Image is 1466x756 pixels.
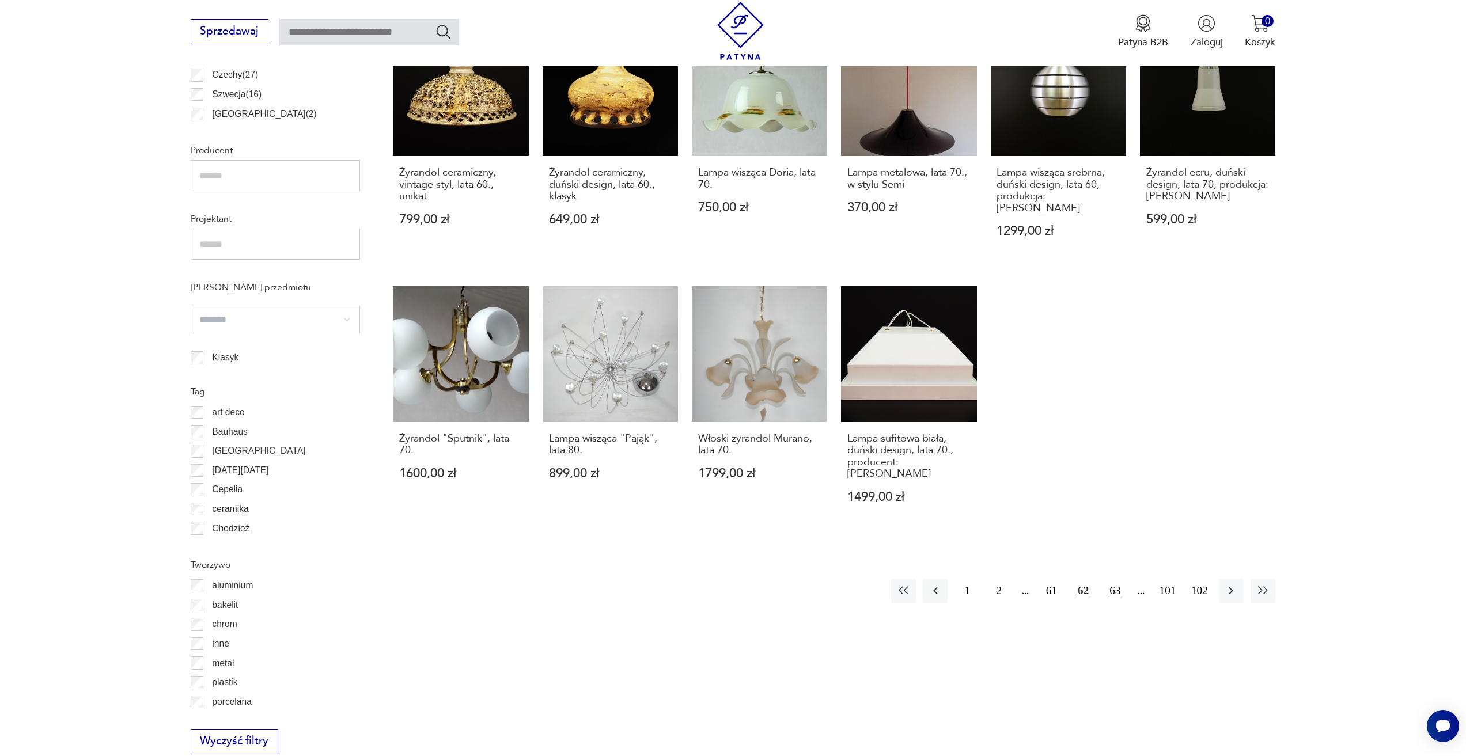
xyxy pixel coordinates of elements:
p: 1499,00 zł [847,491,971,503]
a: Lampa wisząca Doria, lata 70.Lampa wisząca Doria, lata 70.750,00 zł [692,21,827,264]
button: 1 [954,579,979,603]
a: Żyrandol ecru, duński design, lata 70, produkcja: DaniaŻyrandol ecru, duński design, lata 70, pro... [1140,21,1275,264]
a: Lampa metalowa, lata 70., w stylu SemiLampa metalowa, lata 70., w stylu Semi370,00 zł [841,21,976,264]
p: Czechy ( 27 ) [212,67,258,82]
iframe: Smartsupp widget button [1427,710,1459,742]
button: Wyczyść filtry [191,729,278,754]
p: Tag [191,384,360,399]
a: Żyrandol ceramiczny, vintage styl, lata 60., unikatŻyrandol ceramiczny, vintage styl, lata 60., u... [393,21,528,264]
h3: Żyrandol ceramiczny, vintage styl, lata 60., unikat [399,167,522,202]
a: Żyrandol ceramiczny, duński design, lata 60., klasykŻyrandol ceramiczny, duński design, lata 60.,... [543,21,678,264]
p: aluminium [212,578,253,593]
button: 62 [1071,579,1096,603]
p: ceramika [212,502,248,516]
p: art deco [212,405,244,420]
p: Klasyk [212,350,238,365]
p: 370,00 zł [847,202,971,214]
p: [GEOGRAPHIC_DATA] ( 2 ) [212,107,316,121]
p: 1600,00 zł [399,468,522,480]
p: Koszyk [1245,36,1275,49]
a: Włoski żyrandol Murano, lata 70.Włoski żyrandol Murano, lata 70.1799,00 zł [692,286,827,530]
a: Ikona medaluPatyna B2B [1118,14,1168,49]
p: 1799,00 zł [698,468,821,480]
p: bakelit [212,598,238,613]
p: Tworzywo [191,557,360,572]
a: Sprzedawaj [191,28,268,37]
img: Ikona koszyka [1251,14,1269,32]
a: Lampa wisząca srebrna, duński design, lata 60, produkcja: DaniaLampa wisząca srebrna, duński desi... [991,21,1126,264]
p: Cepelia [212,482,243,497]
p: 599,00 zł [1146,214,1270,226]
button: Zaloguj [1191,14,1223,49]
button: 102 [1187,579,1212,603]
img: Patyna - sklep z meblami i dekoracjami vintage [711,2,770,60]
p: inne [212,636,229,651]
p: [DATE][DATE] [212,463,268,478]
button: 0Koszyk [1245,14,1275,49]
button: 61 [1039,579,1064,603]
a: Lampa sufitowa biała, duński design, lata 70., producent: Louis PoulsenLampa sufitowa biała, duńs... [841,286,976,530]
p: Bauhaus [212,424,248,439]
p: [GEOGRAPHIC_DATA] [212,443,305,458]
h3: Lampa wisząca Doria, lata 70. [698,167,821,191]
p: 750,00 zł [698,202,821,214]
p: metal [212,656,234,671]
p: plastik [212,675,237,690]
h3: Żyrandol ecru, duński design, lata 70, produkcja: [PERSON_NAME] [1146,167,1270,202]
img: Ikona medalu [1134,14,1152,32]
h3: Lampa metalowa, lata 70., w stylu Semi [847,167,971,191]
h3: Lampa wisząca "Pająk", lata 80. [549,433,672,457]
button: 2 [987,579,1012,603]
h3: Żyrandol "Sputnik", lata 70. [399,433,522,457]
p: Ćmielów [212,540,247,555]
button: Szukaj [435,23,452,40]
p: [GEOGRAPHIC_DATA] ( 2 ) [212,126,316,140]
h3: Lampa sufitowa biała, duński design, lata 70., producent: [PERSON_NAME] [847,433,971,480]
button: Sprzedawaj [191,19,268,44]
p: Patyna B2B [1118,36,1168,49]
h3: Lampa wisząca srebrna, duński design, lata 60, produkcja: [PERSON_NAME] [997,167,1120,214]
p: 899,00 zł [549,468,672,480]
p: porcelit [212,713,241,728]
p: Szwecja ( 16 ) [212,87,262,102]
button: Patyna B2B [1118,14,1168,49]
button: 101 [1155,579,1180,603]
p: Producent [191,143,360,158]
h3: Włoski żyrandol Murano, lata 70. [698,433,821,457]
p: 1299,00 zł [997,225,1120,237]
a: Lampa wisząca "Pająk", lata 80.Lampa wisząca "Pająk", lata 80.899,00 zł [543,286,678,530]
button: 63 [1103,579,1127,603]
p: Projektant [191,211,360,226]
p: 799,00 zł [399,214,522,226]
p: 649,00 zł [549,214,672,226]
p: chrom [212,617,237,632]
a: Żyrandol "Sputnik", lata 70.Żyrandol "Sputnik", lata 70.1600,00 zł [393,286,528,530]
p: Zaloguj [1191,36,1223,49]
p: [PERSON_NAME] przedmiotu [191,280,360,295]
p: porcelana [212,694,252,709]
p: Chodzież [212,521,249,536]
div: 0 [1262,15,1274,27]
h3: Żyrandol ceramiczny, duński design, lata 60., klasyk [549,167,672,202]
img: Ikonka użytkownika [1198,14,1215,32]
